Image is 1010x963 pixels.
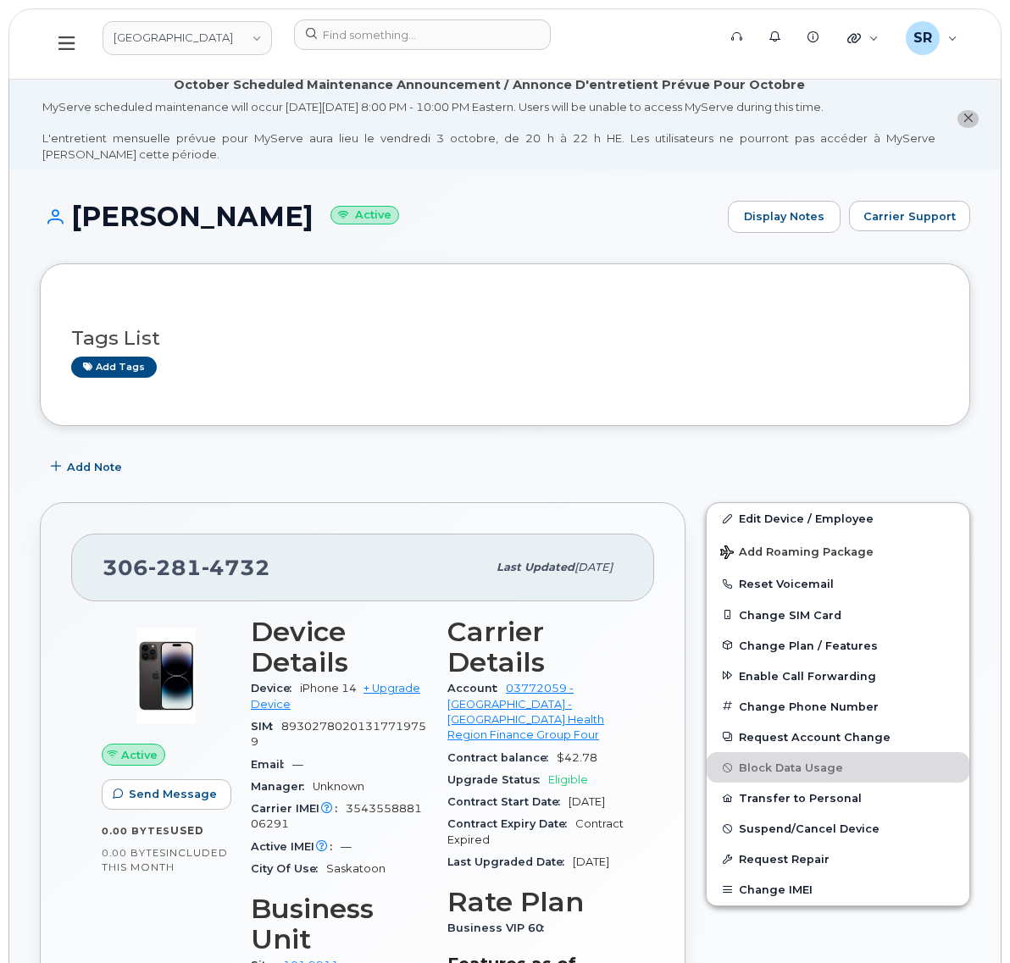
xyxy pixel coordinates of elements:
[40,451,136,482] button: Add Note
[129,786,217,802] span: Send Message
[67,459,122,475] span: Add Note
[40,202,719,231] h1: [PERSON_NAME]
[720,545,874,562] span: Add Roaming Package
[102,846,228,874] span: included this month
[707,874,969,905] button: Change IMEI
[251,840,341,853] span: Active IMEI
[313,780,364,793] span: Unknown
[707,813,969,844] button: Suspend/Cancel Device
[707,600,969,630] button: Change SIM Card
[292,758,303,771] span: —
[573,855,609,868] span: [DATE]
[447,617,624,678] h3: Carrier Details
[739,822,880,835] span: Suspend/Cancel Device
[728,201,841,233] a: Display Notes
[863,208,956,224] span: Carrier Support
[202,555,270,580] span: 4732
[103,555,270,580] span: 306
[251,720,426,748] span: 89302780201317719759
[707,503,969,534] a: Edit Device / Employee
[251,780,313,793] span: Manager
[251,862,326,875] span: City Of Use
[326,862,386,875] span: Saskatoon
[42,99,935,162] div: MyServe scheduled maintenance will occur [DATE][DATE] 8:00 PM - 10:00 PM Eastern. Users will be u...
[121,747,158,763] span: Active
[251,617,427,678] h3: Device Details
[251,758,292,771] span: Email
[739,639,878,651] span: Change Plan / Features
[707,752,969,783] button: Block Data Usage
[447,817,575,830] span: Contract Expiry Date
[447,682,506,695] span: Account
[707,661,969,691] button: Enable Call Forwarding
[447,887,624,917] h3: Rate Plan
[739,669,876,682] span: Enable Call Forwarding
[957,110,979,128] button: close notification
[707,783,969,813] button: Transfer to Personal
[102,847,166,859] span: 0.00 Bytes
[447,817,624,845] span: Contract Expired
[849,201,970,231] button: Carrier Support
[557,751,597,764] span: $42.78
[707,630,969,661] button: Change Plan / Features
[71,357,157,378] a: Add tags
[174,76,805,94] div: October Scheduled Maintenance Announcement / Annonce D'entretient Prévue Pour Octobre
[447,773,548,786] span: Upgrade Status
[497,561,574,573] span: Last updated
[102,779,231,810] button: Send Message
[251,720,281,733] span: SIM
[102,825,170,837] span: 0.00 Bytes
[707,534,969,568] button: Add Roaming Package
[569,795,605,808] span: [DATE]
[447,795,569,808] span: Contract Start Date
[574,561,613,573] span: [DATE]
[447,921,552,934] span: Business VIP 60
[251,802,346,815] span: Carrier IMEI
[170,824,204,837] span: used
[330,206,399,225] small: Active
[936,889,997,950] iframe: Messenger Launcher
[71,328,939,349] h3: Tags List
[707,722,969,752] button: Request Account Change
[707,844,969,874] button: Request Repair
[548,773,588,786] span: Eligible
[447,751,557,764] span: Contract balance
[447,682,604,741] a: 03772059 - [GEOGRAPHIC_DATA] - [GEOGRAPHIC_DATA] Health Region Finance Group Four
[447,855,573,868] span: Last Upgraded Date
[251,682,420,710] a: + Upgrade Device
[707,691,969,722] button: Change Phone Number
[300,682,357,695] span: iPhone 14
[341,840,352,853] span: —
[251,682,300,695] span: Device
[251,894,427,955] h3: Business Unit
[707,568,969,599] button: Reset Voicemail
[115,625,217,727] img: image20231002-4137094-12l9yso.jpeg
[148,555,202,580] span: 281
